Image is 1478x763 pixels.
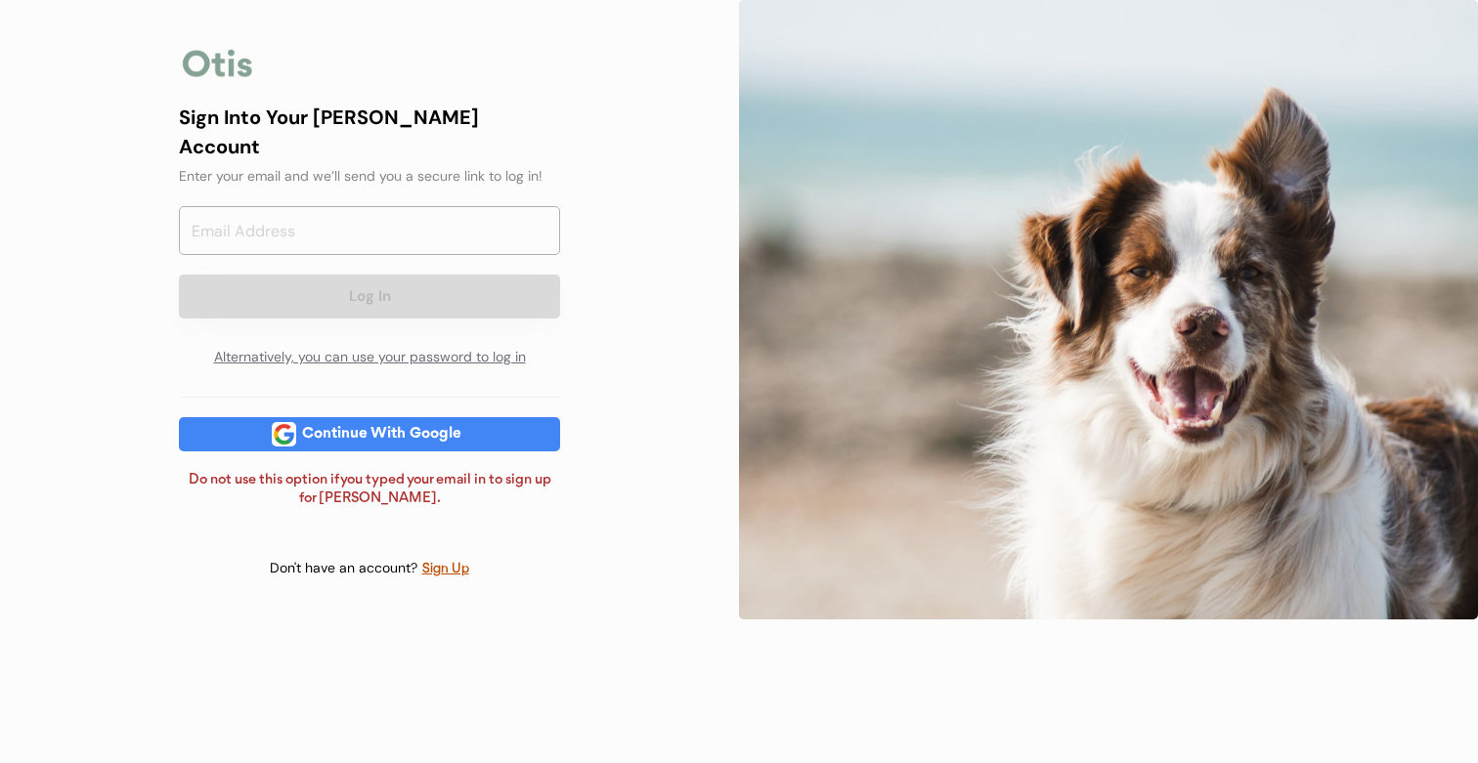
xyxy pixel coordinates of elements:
[179,206,560,255] input: Email Address
[179,471,560,509] div: Do not use this option if you typed your email in to sign up for [PERSON_NAME].
[179,338,560,377] div: Alternatively, you can use your password to log in
[296,427,467,442] div: Continue With Google
[421,558,470,580] div: Sign Up
[179,166,560,187] div: Enter your email and we’ll send you a secure link to log in!
[179,103,560,161] div: Sign Into Your [PERSON_NAME] Account
[270,559,421,578] div: Don't have an account?
[179,275,560,318] button: Log In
